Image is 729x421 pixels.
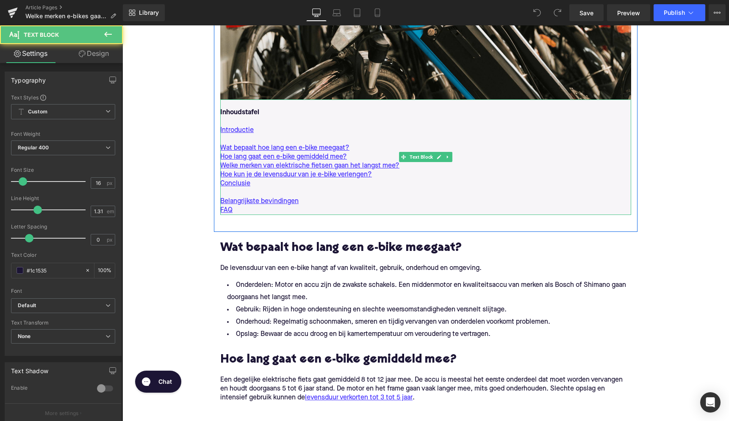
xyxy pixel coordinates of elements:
[11,72,46,84] div: Typography
[98,136,277,145] a: Welke merken van elektrische fietsen gaan het langst mee?
[347,4,367,21] a: Tablet
[664,9,685,16] span: Publish
[654,4,705,21] button: Publish
[579,8,593,17] span: Save
[11,363,48,374] div: Text Shadow
[617,8,640,17] span: Preview
[11,94,115,101] div: Text Styles
[709,4,726,21] button: More
[98,154,128,163] a: Conclusie
[321,127,330,137] a: Expand / Collapse
[25,4,123,11] a: Article Pages
[11,195,115,201] div: Line Height
[107,209,114,214] span: em
[607,4,650,21] a: Preview
[327,4,347,21] a: Laptop
[107,180,114,186] span: px
[94,263,115,278] div: %
[18,333,31,339] b: None
[98,350,509,377] p: Een degelijke elektrische fiets gaat gemiddeld 8 tot 12 jaar mee. De accu is meestal het eerste o...
[27,266,81,275] input: Color
[98,328,509,341] h2: Hoe lang gaat een e-bike gemiddeld mee?
[98,145,249,154] a: Hoe kun je de levensduur van je e-bike verlengen?
[306,4,327,21] a: Desktop
[98,254,509,278] li: Onderdelen: Motor en accu zijn de zwakste schakels. Een middenmotor en kwaliteitsaccu van merken ...
[367,4,388,21] a: Mobile
[98,303,509,315] li: Opslag: Bewaar de accu droog en bij kamertemperatuur om veroudering te vertragen.
[98,217,509,230] h2: Wat bepaalt hoe lang een e-bike meegaat?
[529,4,546,21] button: Undo
[98,181,110,190] a: FAQ
[18,302,36,309] i: Default
[700,392,721,413] div: Open Intercom Messenger
[18,144,49,151] b: Regular 400
[63,44,125,63] a: Design
[11,288,115,294] div: Font
[11,252,115,258] div: Text Color
[98,118,227,127] a: Wat bepaalt hoe lang een e-bike meegaat?
[286,127,312,137] span: Text Block
[98,239,509,248] p: De levensduur van een e-bike hangt af van kwaliteit, gebruik, onderhoud en omgeving.
[11,385,89,393] div: Enable
[183,368,290,377] a: levensduur verkorten tot 3 tot 5 jaar
[139,9,159,17] span: Library
[25,13,107,19] span: Welke merken e-bikes gaan het langst mee? 2025 gids
[11,167,115,173] div: Font Size
[98,127,225,136] a: Hoe lang gaat een e-bike gemiddeld mee?
[45,410,79,417] p: More settings
[107,237,114,242] span: px
[98,278,509,291] li: Gebruik: Rijden in hoge ondersteuning en slechte weersomstandigheden versnelt slijtage.
[11,224,115,230] div: Letter Spacing
[549,4,566,21] button: Redo
[11,320,115,326] div: Text Transform
[28,108,47,116] b: Custom
[11,131,115,137] div: Font Weight
[98,291,509,303] li: Onderhoud: Regelmatig schoonmaken, smeren en tijdig vervangen van onderdelen voorkomt problemen.
[98,101,131,110] a: Introductie
[8,342,63,370] iframe: Gorgias live chat messenger
[98,84,137,91] strong: Inhoudstafel
[24,31,59,38] span: Text Block
[98,172,176,181] a: Belangrijkste bevindingen
[123,4,165,21] a: New Library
